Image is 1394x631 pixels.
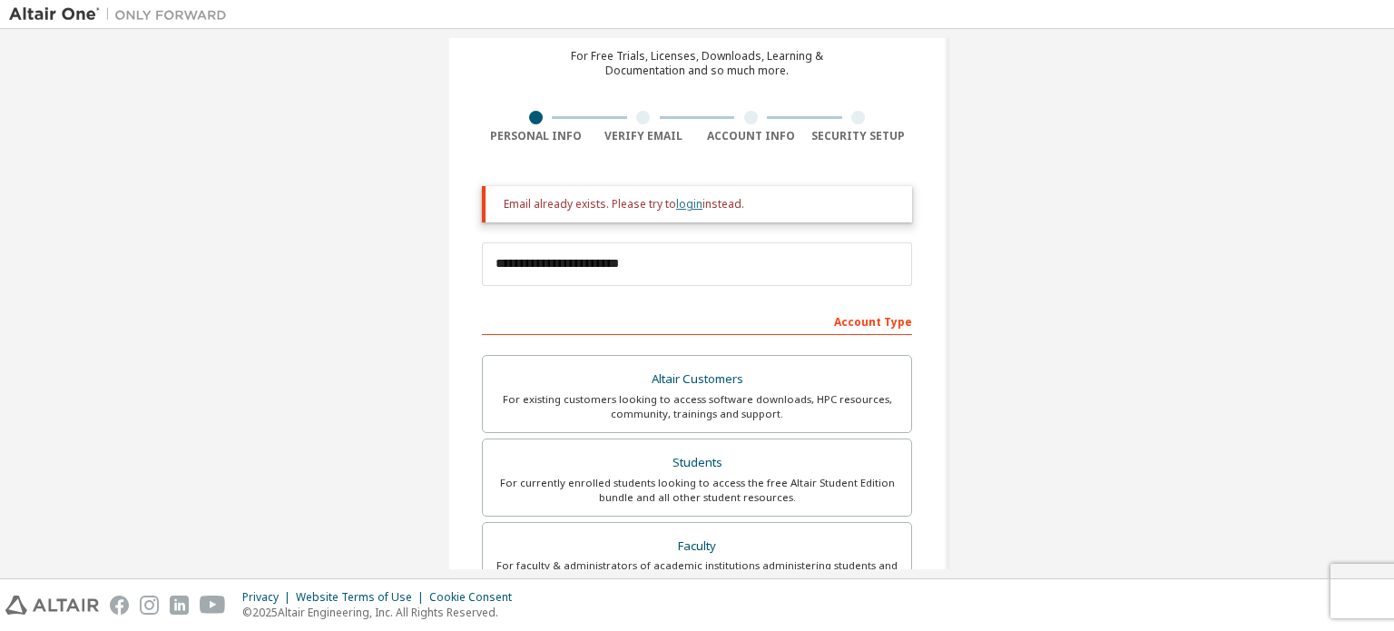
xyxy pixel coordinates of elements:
[590,129,698,143] div: Verify Email
[494,450,900,476] div: Students
[551,16,844,38] div: Create an Altair One Account
[110,596,129,615] img: facebook.svg
[494,558,900,587] div: For faculty & administrators of academic institutions administering students and accessing softwa...
[571,49,823,78] div: For Free Trials, Licenses, Downloads, Learning & Documentation and so much more.
[9,5,236,24] img: Altair One
[494,367,900,392] div: Altair Customers
[170,596,189,615] img: linkedin.svg
[242,590,296,605] div: Privacy
[482,129,590,143] div: Personal Info
[494,534,900,559] div: Faculty
[504,197,898,212] div: Email already exists. Please try to instead.
[140,596,159,615] img: instagram.svg
[697,129,805,143] div: Account Info
[242,605,523,620] p: © 2025 Altair Engineering, Inc. All Rights Reserved.
[5,596,99,615] img: altair_logo.svg
[805,129,913,143] div: Security Setup
[200,596,226,615] img: youtube.svg
[676,196,702,212] a: login
[482,306,912,335] div: Account Type
[494,476,900,505] div: For currently enrolled students looking to access the free Altair Student Edition bundle and all ...
[296,590,429,605] div: Website Terms of Use
[429,590,523,605] div: Cookie Consent
[494,392,900,421] div: For existing customers looking to access software downloads, HPC resources, community, trainings ...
